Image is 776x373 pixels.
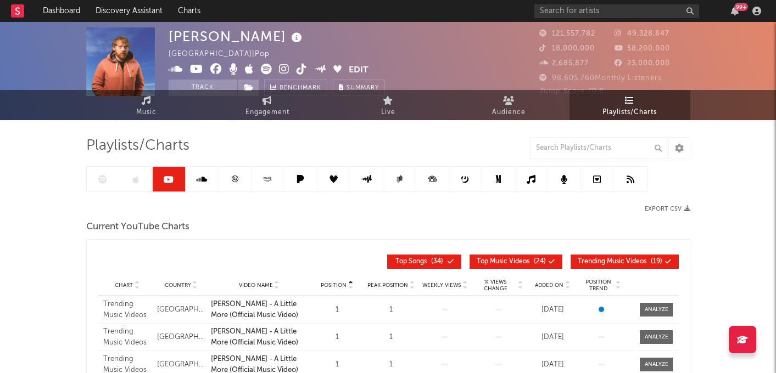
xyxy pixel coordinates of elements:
[492,106,526,119] span: Audience
[169,80,237,96] button: Track
[367,282,408,289] span: Peak Position
[528,359,577,370] div: [DATE]
[86,90,207,120] a: Music
[157,359,205,370] div: [GEOGRAPHIC_DATA]
[367,332,415,343] div: 1
[280,82,321,95] span: Benchmark
[470,255,562,269] button: Top Music Videos(24)
[328,90,449,120] a: Live
[165,282,191,289] span: Country
[582,279,614,292] span: Position Trend
[422,282,461,289] span: Weekly Views
[333,80,385,96] button: Summary
[528,332,577,343] div: [DATE]
[264,80,327,96] a: Benchmark
[157,332,205,343] div: [GEOGRAPHIC_DATA]
[86,139,189,152] span: Playlists/Charts
[615,45,670,52] span: 58,200,000
[539,88,604,95] span: Jump Score: 70.8
[211,299,308,320] a: [PERSON_NAME] - A Little More (Official Music Video)
[103,326,152,348] div: Trending Music Videos
[157,304,205,315] div: [GEOGRAPHIC_DATA]
[245,106,289,119] span: Engagement
[530,137,667,159] input: Search Playlists/Charts
[570,90,690,120] a: Playlists/Charts
[136,106,157,119] span: Music
[645,206,690,212] button: Export CSV
[169,27,305,46] div: [PERSON_NAME]
[394,258,445,265] span: ( 34 )
[449,90,570,120] a: Audience
[169,48,282,61] div: [GEOGRAPHIC_DATA] | Pop
[387,255,461,269] button: Top Songs(34)
[86,221,189,234] span: Current YouTube Charts
[731,7,739,15] button: 99+
[615,60,670,67] span: 23,000,000
[539,45,595,52] span: 18,000,000
[539,75,662,82] span: 98,605,760 Monthly Listeners
[578,258,662,265] span: ( 19 )
[211,326,308,348] a: [PERSON_NAME] - A Little More (Official Music Video)
[534,4,699,18] input: Search for artists
[313,304,361,315] div: 1
[528,304,577,315] div: [DATE]
[477,258,529,265] span: Top Music Videos
[239,282,273,289] span: Video Name
[321,282,347,289] span: Position
[313,332,361,343] div: 1
[103,299,152,320] div: Trending Music Videos
[381,106,395,119] span: Live
[367,304,415,315] div: 1
[347,85,379,91] span: Summary
[313,359,361,370] div: 1
[602,106,657,119] span: Playlists/Charts
[474,279,516,292] span: % Views Change
[367,359,415,370] div: 1
[539,60,589,67] span: 2,685,877
[349,64,369,77] button: Edit
[539,30,595,37] span: 121,557,782
[734,3,748,11] div: 99 +
[571,255,679,269] button: Trending Music Videos(19)
[535,282,563,289] span: Added On
[578,258,646,265] span: Trending Music Videos
[395,258,427,265] span: Top Songs
[477,258,546,265] span: ( 24 )
[615,30,669,37] span: 49,328,847
[115,282,133,289] span: Chart
[207,90,328,120] a: Engagement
